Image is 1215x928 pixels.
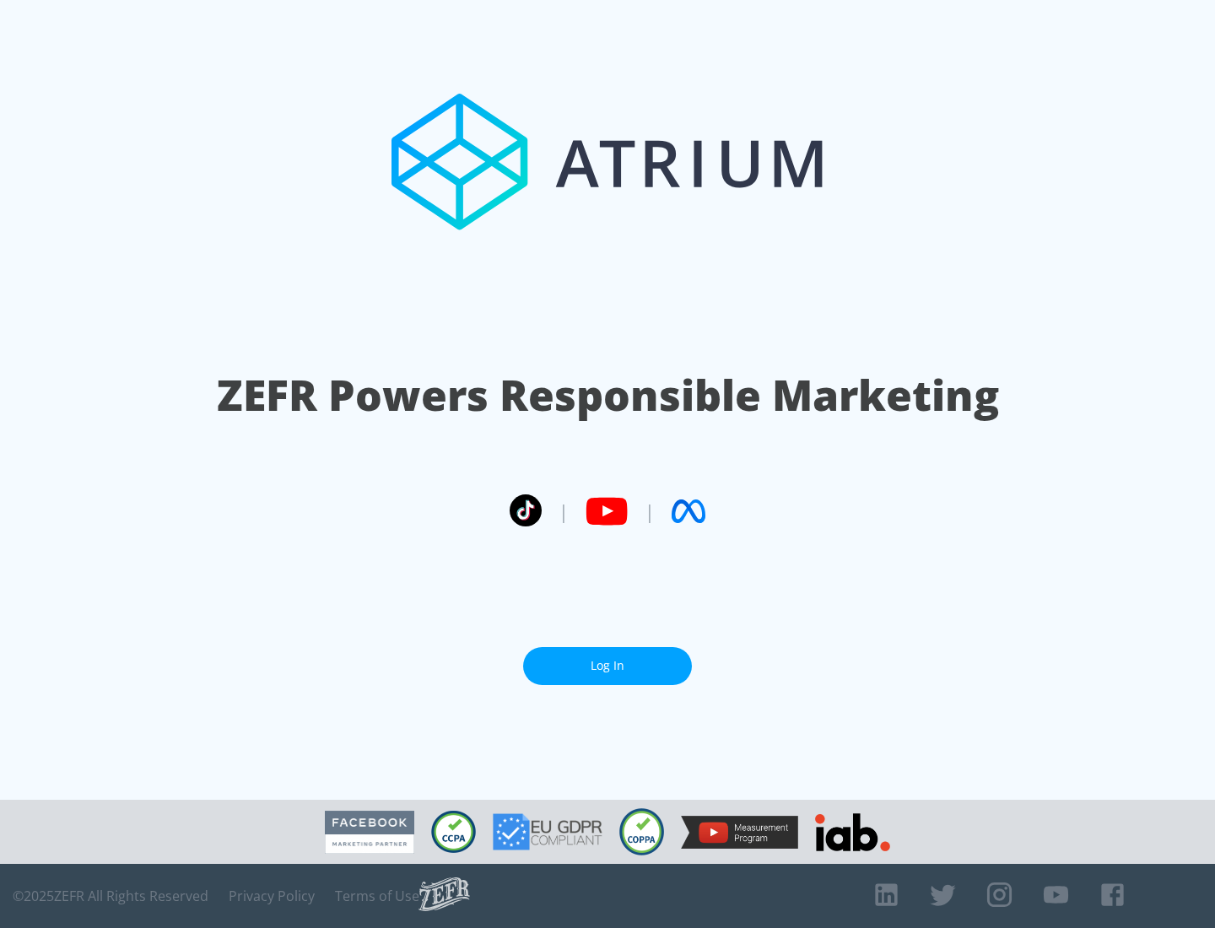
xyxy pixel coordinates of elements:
span: © 2025 ZEFR All Rights Reserved [13,888,208,904]
img: Facebook Marketing Partner [325,811,414,854]
span: | [645,499,655,524]
h1: ZEFR Powers Responsible Marketing [217,366,999,424]
img: IAB [815,813,890,851]
a: Privacy Policy [229,888,315,904]
img: YouTube Measurement Program [681,816,798,849]
img: GDPR Compliant [493,813,602,850]
a: Log In [523,647,692,685]
img: CCPA Compliant [431,811,476,853]
img: COPPA Compliant [619,808,664,855]
span: | [559,499,569,524]
a: Terms of Use [335,888,419,904]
